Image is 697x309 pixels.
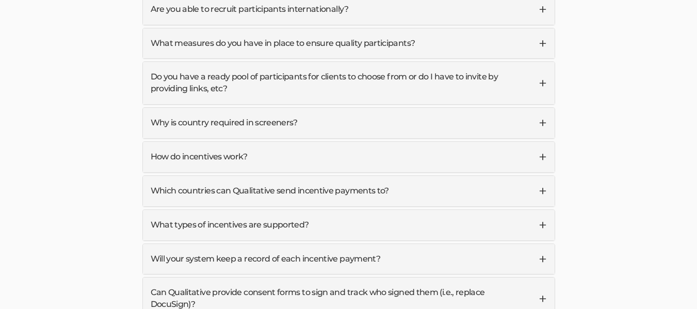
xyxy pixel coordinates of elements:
a: Which countries can Qualitative send incentive payments to? [143,176,555,206]
a: What measures do you have in place to ensure quality participants? [143,28,555,59]
a: Why is country required in screeners? [143,108,555,138]
a: Do you have a ready pool of participants for clients to choose from or do I have to invite by pro... [143,62,555,104]
a: How do incentives work? [143,142,555,172]
a: Will your system keep a record of each incentive payment? [143,244,555,274]
a: What types of incentives are supported? [143,210,555,240]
